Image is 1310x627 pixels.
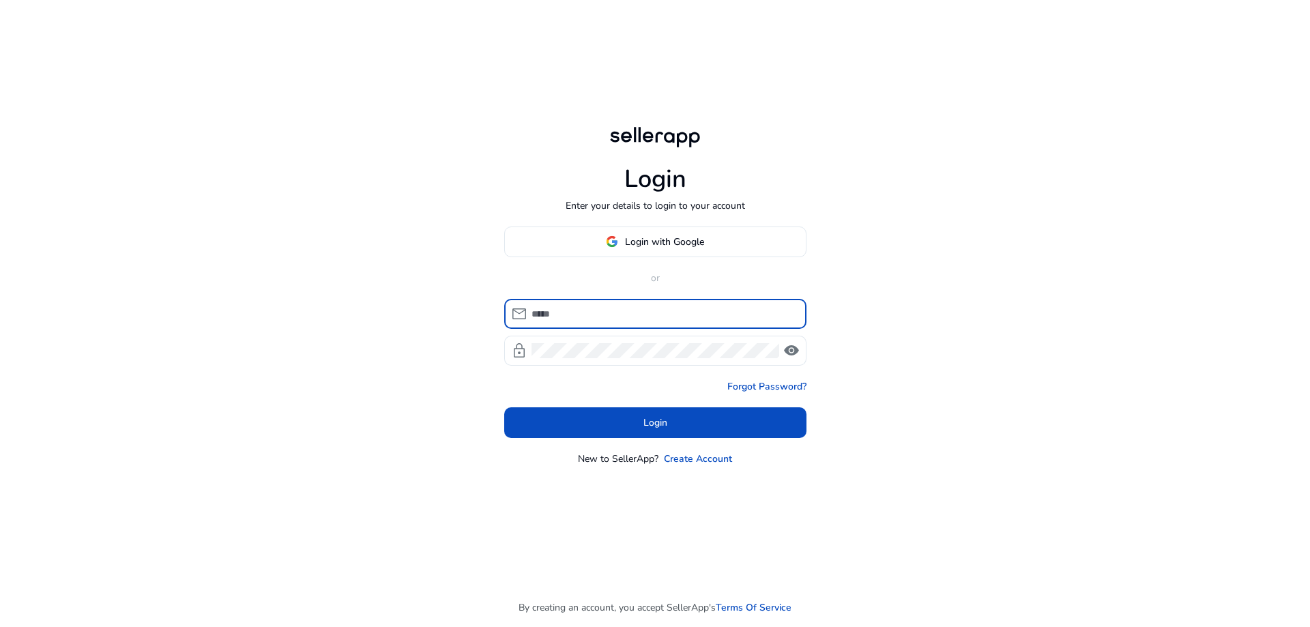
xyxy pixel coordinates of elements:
span: lock [511,342,527,359]
img: google-logo.svg [606,235,618,248]
p: or [504,271,806,285]
span: Login with Google [625,235,704,249]
p: Enter your details to login to your account [566,199,745,213]
span: Login [643,415,667,430]
span: visibility [783,342,800,359]
h1: Login [624,164,686,194]
span: mail [511,306,527,322]
a: Terms Of Service [716,600,791,615]
button: Login with Google [504,227,806,257]
button: Login [504,407,806,438]
a: Forgot Password? [727,379,806,394]
a: Create Account [664,452,732,466]
p: New to SellerApp? [578,452,658,466]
